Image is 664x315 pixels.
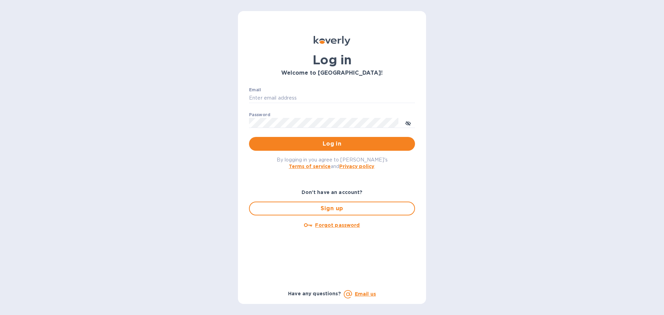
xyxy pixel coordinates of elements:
[249,88,261,92] label: Email
[255,140,409,148] span: Log in
[249,137,415,151] button: Log in
[249,202,415,215] button: Sign up
[315,222,360,228] u: Forgot password
[314,36,350,46] img: Koverly
[355,291,376,297] a: Email us
[289,164,331,169] a: Terms of service
[302,189,363,195] b: Don't have an account?
[249,93,415,103] input: Enter email address
[339,164,374,169] a: Privacy policy
[277,157,388,169] span: By logging in you agree to [PERSON_NAME]'s and .
[288,291,341,296] b: Have any questions?
[401,116,415,130] button: toggle password visibility
[249,70,415,76] h3: Welcome to [GEOGRAPHIC_DATA]!
[249,113,270,117] label: Password
[249,53,415,67] h1: Log in
[255,204,409,213] span: Sign up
